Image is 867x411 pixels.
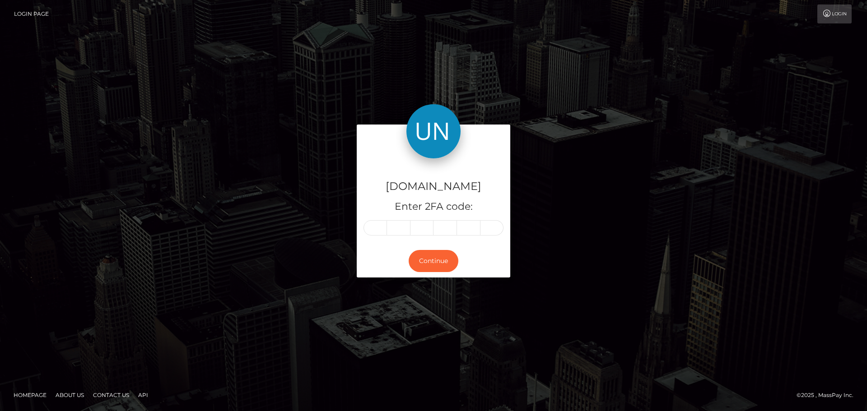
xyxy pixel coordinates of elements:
[364,200,503,214] h5: Enter 2FA code:
[14,5,49,23] a: Login Page
[52,388,88,402] a: About Us
[817,5,852,23] a: Login
[797,390,860,400] div: © 2025 , MassPay Inc.
[406,104,461,158] img: Unlockt.me
[364,179,503,194] h4: [DOMAIN_NAME]
[89,388,133,402] a: Contact Us
[135,388,152,402] a: API
[409,250,458,272] button: Continue
[10,388,50,402] a: Homepage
